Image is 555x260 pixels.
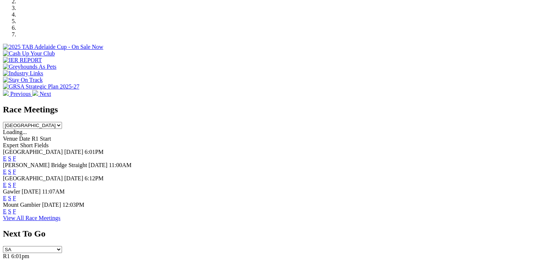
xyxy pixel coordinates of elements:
span: [PERSON_NAME] Bridge Straight [3,162,87,168]
img: chevron-right-pager-white.svg [32,90,38,96]
img: 2025 TAB Adelaide Cup - On Sale Now [3,44,103,50]
a: S [8,155,11,162]
span: 11:07AM [42,188,65,195]
img: IER REPORT [3,57,42,64]
span: Next [40,91,51,97]
a: S [8,169,11,175]
a: E [3,155,7,162]
img: Cash Up Your Club [3,50,55,57]
a: E [3,208,7,214]
span: R1 [3,253,10,259]
span: 6:12PM [85,175,104,181]
h2: Race Meetings [3,105,552,115]
span: Mount Gambier [3,202,41,208]
a: Previous [3,91,32,97]
span: [DATE] [88,162,107,168]
a: F [13,155,16,162]
a: S [8,182,11,188]
span: R1 Start [32,136,51,142]
span: [GEOGRAPHIC_DATA] [3,175,63,181]
span: 12:03PM [62,202,84,208]
a: F [13,195,16,201]
a: E [3,195,7,201]
a: Next [32,91,51,97]
span: [DATE] [64,175,83,181]
img: chevron-left-pager-white.svg [3,90,9,96]
span: Venue [3,136,18,142]
span: Loading... [3,129,27,135]
a: E [3,182,7,188]
a: E [3,169,7,175]
a: F [13,182,16,188]
img: GRSA Strategic Plan 2025-27 [3,83,79,90]
img: Greyhounds As Pets [3,64,56,70]
span: 11:00AM [109,162,132,168]
span: Date [19,136,30,142]
span: 6:01pm [11,253,29,259]
span: [DATE] [22,188,41,195]
a: F [13,208,16,214]
a: S [8,208,11,214]
span: Gawler [3,188,20,195]
span: [DATE] [42,202,61,208]
a: F [13,169,16,175]
span: Expert [3,142,19,148]
img: Industry Links [3,70,43,77]
span: [GEOGRAPHIC_DATA] [3,149,63,155]
a: View All Race Meetings [3,215,61,221]
span: [DATE] [64,149,83,155]
img: Stay On Track [3,77,43,83]
span: Previous [10,91,31,97]
a: S [8,195,11,201]
span: 6:01PM [85,149,104,155]
span: Fields [34,142,48,148]
h2: Next To Go [3,229,552,239]
span: Short [20,142,33,148]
